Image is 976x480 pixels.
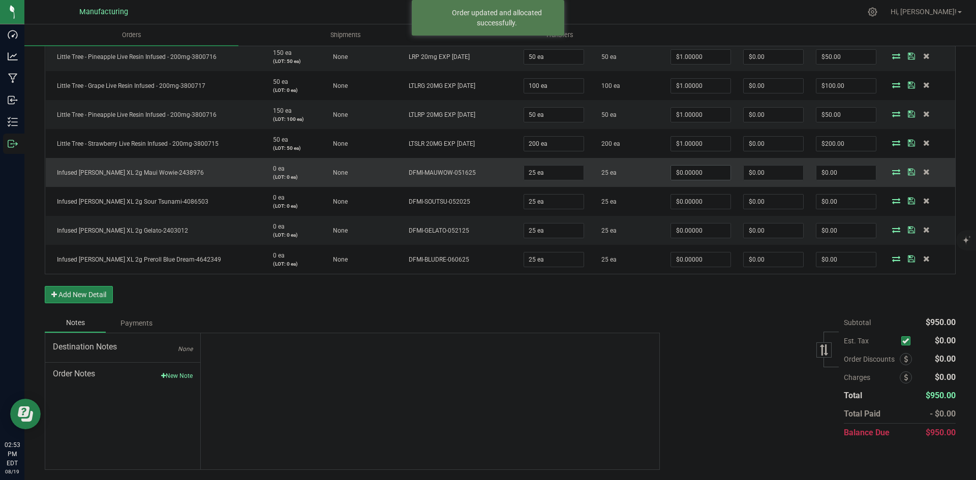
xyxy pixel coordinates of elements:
inline-svg: Manufacturing [8,73,18,83]
a: Orders [24,24,238,46]
span: 150 ea [268,49,292,56]
span: Delete Order Detail [919,53,934,59]
input: 0 [816,166,876,180]
span: $0.00 [935,336,956,345]
input: 0 [671,79,730,93]
input: 0 [671,137,730,151]
div: Manage settings [866,7,879,17]
span: $0.00 [935,354,956,364]
span: $950.00 [926,391,956,400]
input: 0 [816,195,876,209]
input: 0 [816,252,876,267]
input: 0 [524,137,584,151]
input: 0 [524,195,584,209]
span: None [178,345,193,353]
input: 0 [816,223,876,238]
p: (LOT: 0 ea) [268,173,316,181]
p: (LOT: 50 ea) [268,57,316,65]
p: (LOT: 0 ea) [268,202,316,210]
span: Little Tree - Pineapple Live Resin Infused - 200mg-3800716 [52,111,217,118]
span: 200 ea [596,140,620,147]
span: Calculate excise tax [901,334,915,348]
span: 25 ea [596,256,617,263]
span: LRP 20mg EXP [DATE] [404,53,470,60]
span: Little Tree - Strawberry Live Resin Infused - 200mg-3800715 [52,140,219,147]
input: 0 [671,108,730,122]
span: 0 ea [268,252,285,259]
span: 0 ea [268,223,285,230]
span: $950.00 [926,428,956,437]
span: Delete Order Detail [919,198,934,204]
span: 100 ea [596,82,620,89]
span: Manufacturing [79,8,128,16]
input: 0 [816,50,876,64]
input: 0 [744,252,803,267]
input: 0 [671,195,730,209]
span: Infused [PERSON_NAME] XL 2g Maui Wowie-2438976 [52,169,204,176]
a: Shipments [238,24,452,46]
span: Save Order Detail [904,82,919,88]
span: Little Tree - Pineapple Live Resin Infused - 200mg-3800716 [52,53,217,60]
span: 25 ea [596,198,617,205]
span: Save Order Detail [904,198,919,204]
span: DFMI-BLUDRE-060625 [404,256,469,263]
input: 0 [671,252,730,267]
p: (LOT: 50 ea) [268,144,316,152]
input: 0 [744,223,803,238]
inline-svg: Dashboard [8,29,18,40]
span: DFMI-SOUTSU-052025 [404,198,470,205]
span: Delete Order Detail [919,255,934,262]
p: (LOT: 0 ea) [268,86,316,94]
input: 0 [744,50,803,64]
input: 0 [524,252,584,267]
span: 50 ea [268,78,288,85]
p: 02:53 PM EDT [5,440,20,468]
span: LTLRG 20MG EXP [DATE] [404,82,475,89]
span: None [328,198,348,205]
span: Delete Order Detail [919,82,934,88]
span: 50 ea [596,53,617,60]
input: 0 [744,166,803,180]
span: Save Order Detail [904,169,919,175]
inline-svg: Inventory [8,117,18,127]
input: 0 [744,137,803,151]
input: 0 [816,137,876,151]
span: Infused [PERSON_NAME] XL 2g Gelato-2403012 [52,227,188,234]
inline-svg: Outbound [8,139,18,149]
input: 0 [744,195,803,209]
input: 0 [816,108,876,122]
span: Delete Order Detail [919,169,934,175]
input: 0 [524,223,584,238]
span: $0.00 [935,372,956,382]
input: 0 [524,166,584,180]
span: DFMI-GELATO-052125 [404,227,469,234]
input: 0 [524,79,584,93]
span: Delete Order Detail [919,111,934,117]
span: Infused [PERSON_NAME] XL 2g Preroll Blue Dream-4642349 [52,256,221,263]
span: LTLRP 20MG EXP [DATE] [404,111,475,118]
span: Total [844,391,862,400]
p: 08/19 [5,468,20,475]
span: Destination Notes [53,341,193,353]
input: 0 [524,50,584,64]
span: None [328,82,348,89]
span: Hi, [PERSON_NAME]! [891,8,957,16]
span: Balance Due [844,428,890,437]
div: Payments [106,314,167,332]
button: Add New Detail [45,286,113,303]
input: 0 [744,79,803,93]
div: Notes [45,313,106,333]
span: None [328,256,348,263]
span: 50 ea [596,111,617,118]
span: $950.00 [926,317,956,327]
span: 25 ea [596,227,617,234]
span: Orders [108,30,155,40]
input: 0 [671,223,730,238]
span: 50 ea [268,136,288,143]
input: 0 [816,79,876,93]
button: New Note [161,371,193,380]
span: Save Order Detail [904,255,919,262]
input: 0 [524,108,584,122]
span: 0 ea [268,165,285,172]
span: Total Paid [844,409,880,419]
